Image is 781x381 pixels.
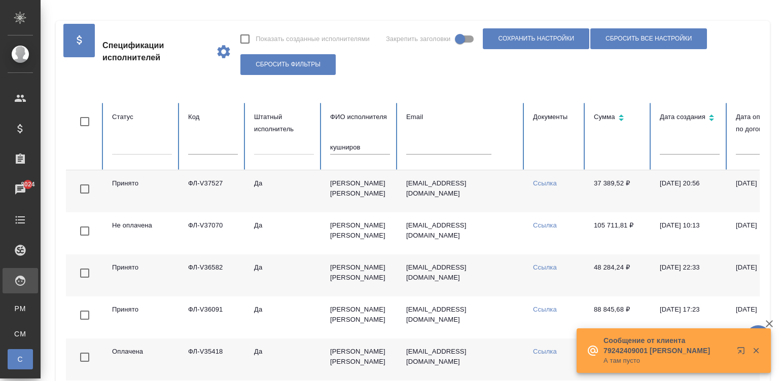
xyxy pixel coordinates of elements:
td: ФЛ-V36091 [180,296,246,338]
td: Да [246,254,322,296]
a: Ссылка [533,306,557,313]
div: Код [188,111,238,123]
td: [PERSON_NAME] [PERSON_NAME] [322,254,398,296]
td: [EMAIL_ADDRESS][DOMAIN_NAME] [398,338,525,380]
a: Ссылка [533,263,557,271]
a: С [8,349,33,369]
span: Toggle Row Selected [74,262,95,284]
td: 48 284,24 ₽ [586,254,652,296]
button: Сбросить фильтры [240,54,336,75]
td: [PERSON_NAME] [PERSON_NAME] [322,212,398,254]
a: Ссылка [533,179,557,187]
span: Спецификации исполнителей [102,40,207,64]
td: [DATE] 22:33 [652,254,728,296]
button: Сбросить все настройки [590,28,707,49]
div: Сортировка [594,111,644,126]
span: Сохранить настройки [498,34,574,43]
span: Toggle Row Selected [74,178,95,200]
a: CM [8,324,33,344]
a: PM [8,298,33,319]
span: Toggle Row Selected [74,304,95,326]
td: [EMAIL_ADDRESS][DOMAIN_NAME] [398,212,525,254]
a: Ссылка [533,348,557,355]
button: Открыть в новой вкладке [731,340,755,365]
td: 105 711,81 ₽ [586,212,652,254]
p: А там пусто [603,356,730,366]
span: CM [13,329,28,339]
span: С [13,354,28,364]
td: ФЛ-V37527 [180,170,246,212]
div: Статус [112,111,172,123]
td: 37 389,52 ₽ [586,170,652,212]
td: ФЛ-V36582 [180,254,246,296]
span: Закрепить заголовки [386,34,451,44]
td: 88 845,68 ₽ [586,296,652,338]
td: [EMAIL_ADDRESS][DOMAIN_NAME] [398,254,525,296]
span: Toggle Row Selected [74,347,95,368]
td: Да [246,296,322,338]
td: [PERSON_NAME] [PERSON_NAME] [322,296,398,338]
button: 🙏 [745,325,771,351]
td: Принято [104,170,180,212]
span: Toggle Row Selected [74,220,95,242]
td: Не оплачена [104,212,180,254]
td: [EMAIL_ADDRESS][DOMAIN_NAME] [398,170,525,212]
td: Да [246,338,322,380]
td: ФЛ-V37070 [180,212,246,254]
td: Да [246,170,322,212]
span: 8024 [15,179,41,189]
div: Email [406,111,517,123]
span: PM [13,303,28,314]
td: ФЛ-V35418 [180,338,246,380]
td: [DATE] 10:13 [652,212,728,254]
p: Сообщение от клиента 79242409001 [PERSON_NAME] [603,335,730,356]
td: [EMAIL_ADDRESS][DOMAIN_NAME] [398,296,525,338]
button: Сохранить настройки [483,28,589,49]
a: Ссылка [533,221,557,229]
button: Закрыть [745,346,766,355]
div: Штатный исполнитель [254,111,314,135]
span: Сбросить все настройки [606,34,692,43]
td: Да [246,212,322,254]
div: Документы [533,111,578,123]
div: ФИО исполнителя [330,111,390,123]
td: Оплачена [104,338,180,380]
td: [PERSON_NAME] [PERSON_NAME] [322,170,398,212]
td: Принято [104,254,180,296]
a: 8024 [3,177,38,202]
div: Сортировка [660,111,720,126]
span: Сбросить фильтры [256,60,321,69]
td: Принято [104,296,180,338]
td: [DATE] 20:56 [652,170,728,212]
span: Показать созданные исполнителями [256,34,370,44]
td: [PERSON_NAME] [PERSON_NAME] [322,338,398,380]
td: [DATE] 17:23 [652,296,728,338]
